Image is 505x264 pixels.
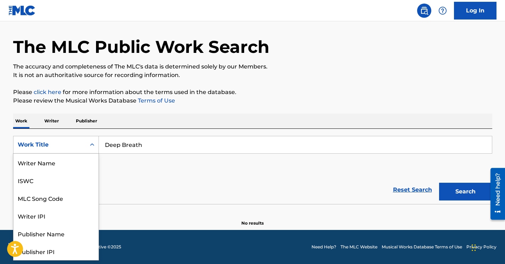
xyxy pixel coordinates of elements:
div: ISWC [13,171,99,189]
p: Work [13,114,29,128]
div: Work Title [18,141,82,149]
iframe: Chat Widget [470,230,505,264]
img: help [438,6,447,15]
img: search [420,6,428,15]
a: Privacy Policy [466,244,496,250]
form: Search Form [13,136,492,204]
div: Publisher IPI [13,242,99,260]
div: Writer IPI [13,207,99,225]
div: Publisher Name [13,225,99,242]
p: The accuracy and completeness of The MLC's data is determined solely by our Members. [13,62,492,71]
a: Public Search [417,4,431,18]
div: MLC Song Code [13,189,99,207]
h1: The MLC Public Work Search [13,36,269,57]
p: Writer [42,114,61,128]
a: click here [34,89,61,95]
div: Writer Name [13,154,99,171]
a: Log In [454,2,496,20]
p: Please for more information about the terms used in the database. [13,88,492,97]
p: It is not an authoritative source for recording information. [13,71,492,79]
a: Reset Search [389,182,436,198]
div: Drag [472,237,476,258]
a: Need Help? [312,244,336,250]
button: Search [439,183,492,200]
a: The MLC Website [341,244,377,250]
p: Please review the Musical Works Database [13,97,492,105]
iframe: Resource Center [485,165,505,222]
a: Terms of Use [136,97,175,104]
p: Publisher [74,114,99,128]
div: Help [436,4,450,18]
img: MLC Logo [9,5,36,16]
p: No results [241,211,264,226]
a: Musical Works Database Terms of Use [382,244,462,250]
img: logo [9,243,30,251]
